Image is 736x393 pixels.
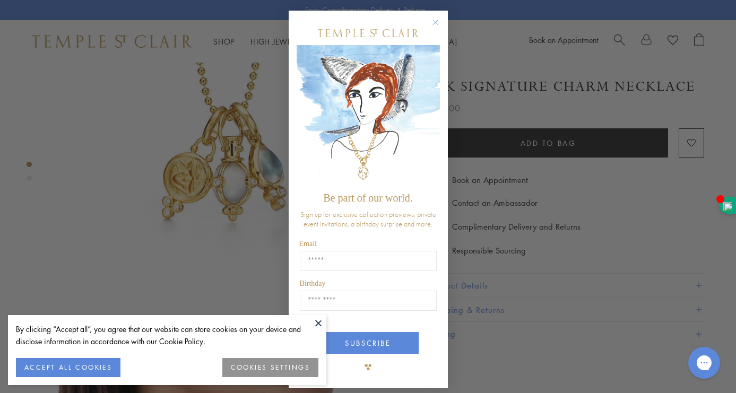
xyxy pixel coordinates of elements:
[434,21,447,34] button: Close dialog
[16,323,318,347] div: By clicking “Accept all”, you agree that our website can store cookies on your device and disclos...
[222,358,318,377] button: COOKIES SETTINGS
[16,358,120,377] button: ACCEPT ALL COOKIES
[300,209,436,229] span: Sign up for exclusive collection previews, private event invitations, a birthday surprise and more.
[683,343,725,382] iframe: Gorgias live chat messenger
[300,251,437,271] input: Email
[318,29,419,37] img: Temple St. Clair
[299,240,317,248] span: Email
[323,192,412,204] span: Be part of our world.
[358,356,379,378] img: TSC
[318,332,419,354] button: SUBSCRIBE
[300,280,326,287] span: Birthday
[297,45,440,187] img: c4a9eb12-d91a-4d4a-8ee0-386386f4f338.jpeg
